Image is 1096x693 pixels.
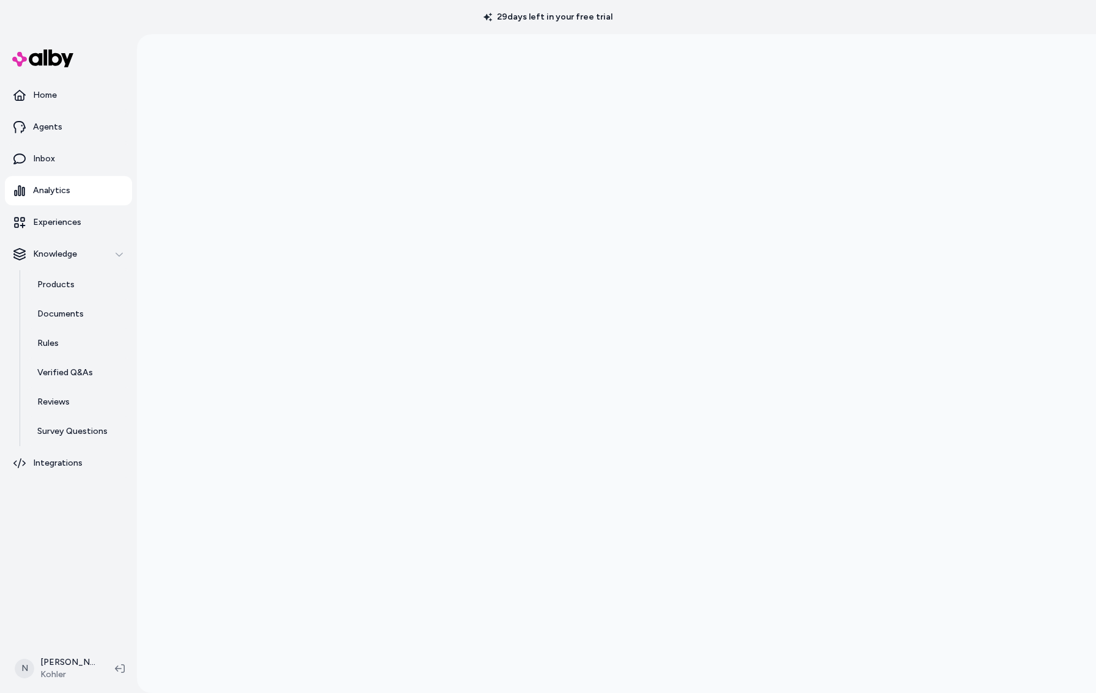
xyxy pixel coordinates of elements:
[15,659,34,678] span: N
[25,329,132,358] a: Rules
[37,337,59,350] p: Rules
[33,457,83,469] p: Integrations
[33,216,81,229] p: Experiences
[37,279,75,291] p: Products
[25,417,132,446] a: Survey Questions
[5,112,132,142] a: Agents
[25,270,132,299] a: Products
[37,396,70,408] p: Reviews
[33,153,55,165] p: Inbox
[12,50,73,67] img: alby Logo
[25,299,132,329] a: Documents
[33,185,70,197] p: Analytics
[5,144,132,174] a: Inbox
[5,449,132,478] a: Integrations
[33,89,57,101] p: Home
[37,425,108,438] p: Survey Questions
[25,387,132,417] a: Reviews
[5,208,132,237] a: Experiences
[33,248,77,260] p: Knowledge
[7,649,105,688] button: N[PERSON_NAME]Kohler
[37,308,84,320] p: Documents
[476,11,620,23] p: 29 days left in your free trial
[33,121,62,133] p: Agents
[5,176,132,205] a: Analytics
[37,367,93,379] p: Verified Q&As
[5,240,132,269] button: Knowledge
[5,81,132,110] a: Home
[40,656,95,669] p: [PERSON_NAME]
[40,669,95,681] span: Kohler
[25,358,132,387] a: Verified Q&As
